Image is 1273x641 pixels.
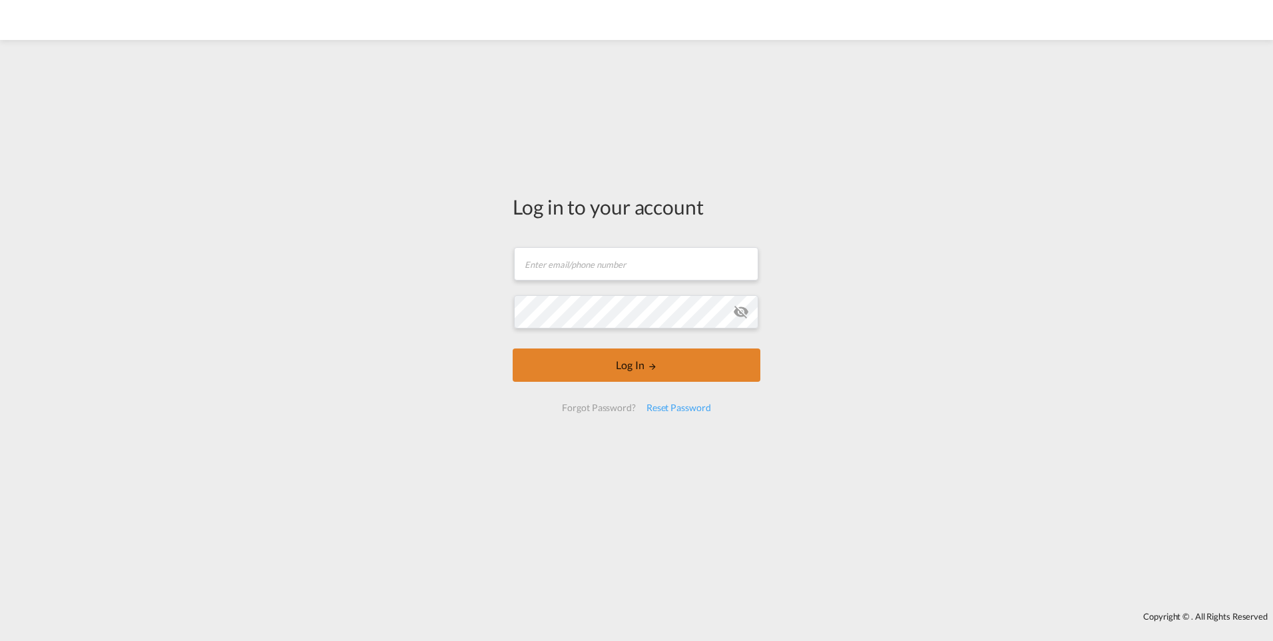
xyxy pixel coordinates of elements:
[557,396,640,420] div: Forgot Password?
[514,247,758,281] input: Enter email/phone number
[733,304,749,320] md-icon: icon-eye-off
[641,396,716,420] div: Reset Password
[513,193,760,221] div: Log in to your account
[513,348,760,382] button: LOGIN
